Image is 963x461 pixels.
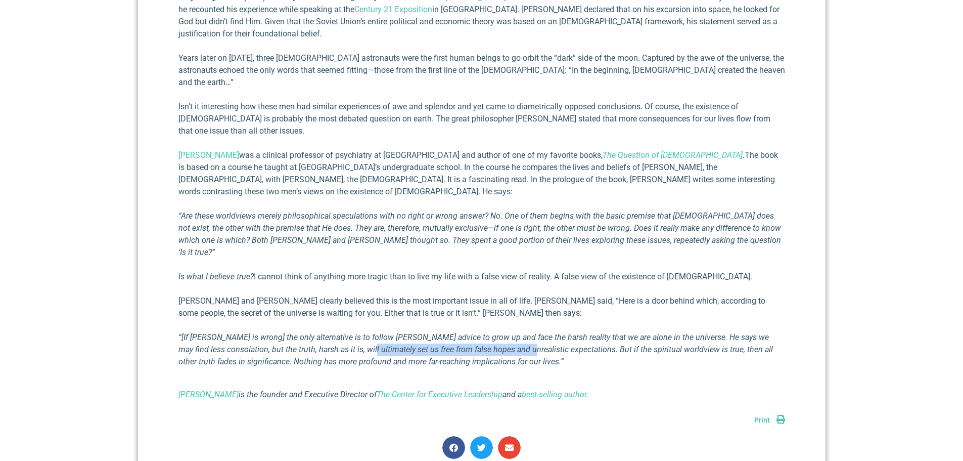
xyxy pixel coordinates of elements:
[178,149,785,198] p: was a clinical professor of psychiatry at [GEOGRAPHIC_DATA] and author of one of my favorite book...
[442,436,465,459] div: Share on facebook
[178,295,785,319] p: [PERSON_NAME] and [PERSON_NAME] clearly believed this is the most important issue in all of life....
[178,390,239,399] a: [PERSON_NAME]
[470,436,493,459] div: Share on twitter
[178,272,254,281] em: Is what I believe true?
[178,150,239,160] a: [PERSON_NAME]
[603,150,745,160] em: .
[178,52,785,89] p: Years later on [DATE], three [DEMOGRAPHIC_DATA] astronauts were the first human beings to go orbi...
[178,271,785,283] p: I cannot think of anything more tragic than to live my life with a false view of reality. A false...
[354,5,432,14] a: Century 21 Exposition
[178,101,785,137] p: Isn’t it interesting how these men had similar experiences of awe and splendor and yet came to di...
[178,390,588,399] i: is the founder and Executive Director of and a .
[754,416,785,424] a: Print
[522,390,586,399] a: best-selling author
[178,211,781,257] em: “Are these worldviews merely philosophical speculations with no right or wrong answer? No. One of...
[498,436,521,459] div: Share on email
[178,332,773,366] em: “[If [PERSON_NAME] is wrong] the only alternative is to follow [PERSON_NAME] advice to grow up an...
[754,416,770,424] span: Print
[377,390,502,399] a: The Center for Executive Leadership
[603,150,743,160] a: The Question of [DEMOGRAPHIC_DATA]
